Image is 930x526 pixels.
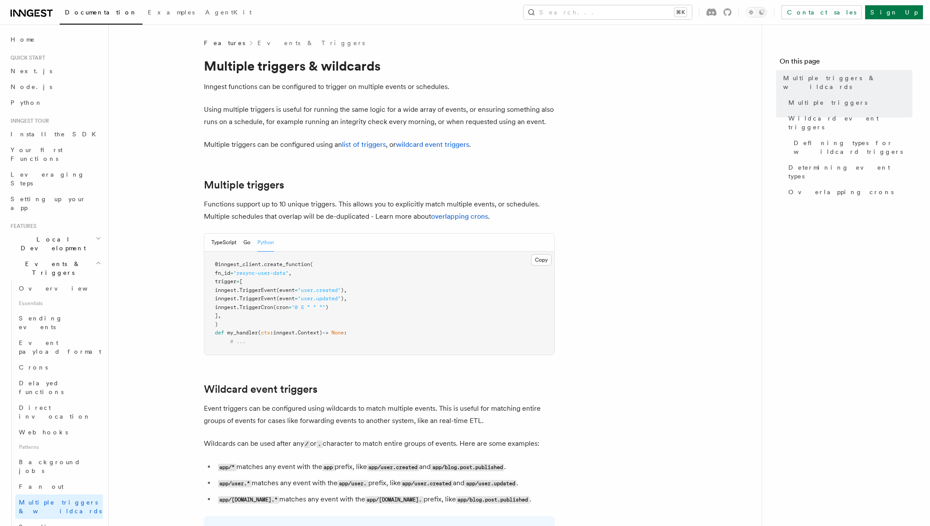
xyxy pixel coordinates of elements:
[780,56,912,70] h4: On this page
[7,142,103,167] a: Your first Functions
[258,330,261,336] span: (
[788,163,912,181] span: Determining event types
[11,68,52,75] span: Next.js
[19,483,64,490] span: Fan out
[11,99,43,106] span: Python
[239,278,242,284] span: [
[431,212,488,220] a: overlapping crons
[7,32,103,47] a: Home
[261,330,270,336] span: ctx
[215,313,221,319] span: ],
[524,5,692,19] button: Search...⌘K
[785,184,912,200] a: Overlapping crons
[322,464,335,471] code: app
[15,400,103,424] a: Direct invocation
[7,79,103,95] a: Node.js
[215,477,555,490] li: matches any event with the prefix, like and .
[15,424,103,440] a: Webhooks
[204,402,555,427] p: Event triggers can be configured using wildcards to match multiple events. This is useful for mat...
[11,83,52,90] span: Node.js
[19,429,68,436] span: Webhooks
[19,339,101,355] span: Event payload format
[794,139,912,156] span: Defining types for wildcard triggers
[342,140,386,149] a: list of triggers
[15,375,103,400] a: Delayed functions
[780,70,912,95] a: Multiple triggers & wildcards
[15,281,103,296] a: Overview
[239,287,276,293] span: TriggerEvent
[7,191,103,216] a: Setting up your app
[788,98,867,107] span: Multiple triggers
[15,296,103,310] span: Essentials
[7,54,45,61] span: Quick start
[276,295,295,302] span: (event
[215,321,218,327] span: )
[7,235,96,252] span: Local Development
[15,335,103,359] a: Event payload format
[322,330,328,336] span: ->
[15,310,103,335] a: Sending events
[11,146,63,162] span: Your first Functions
[785,110,912,135] a: Wildcard event triggers
[239,295,276,302] span: TriggerEvent
[338,480,368,487] code: app/user.
[11,35,35,44] span: Home
[401,480,453,487] code: app/user.created
[790,135,912,160] a: Defining types for wildcard triggers
[7,95,103,110] a: Python
[215,261,261,267] span: @inngest_client
[215,304,239,310] span: inngest.
[143,3,200,24] a: Examples
[785,160,912,184] a: Determining event types
[788,188,894,196] span: Overlapping crons
[298,330,322,336] span: Context)
[200,3,257,24] a: AgentKit
[218,480,252,487] code: app/user.*
[15,440,103,454] span: Patterns
[205,9,252,16] span: AgentKit
[19,499,102,515] span: Multiple triggers & wildcards
[243,234,250,252] button: Go
[7,259,96,277] span: Events & Triggers
[215,330,224,336] span: def
[273,330,295,336] span: inngest
[456,496,530,504] code: app/blog.post.published
[331,330,344,336] span: None
[264,261,310,267] span: create_function
[204,81,555,93] p: Inngest functions can be configured to trigger on multiple events or schedules.
[431,464,504,471] code: app/blog.post.published
[15,454,103,479] a: Background jobs
[270,330,273,336] span: :
[11,171,85,187] span: Leveraging Steps
[239,304,273,310] span: TriggerCron
[365,496,424,504] code: app/[DOMAIN_NAME].
[464,480,517,487] code: app/user.updated
[218,496,279,504] code: app/[DOMAIN_NAME].*
[257,234,274,252] button: Python
[396,140,469,149] a: wildcard event triggers
[215,295,239,302] span: inngest.
[19,380,64,395] span: Delayed functions
[781,5,862,19] a: Contact sales
[276,287,295,293] span: (event
[674,8,687,17] kbd: ⌘K
[19,404,91,420] span: Direct invocation
[19,364,48,371] span: Crons
[60,3,143,25] a: Documentation
[325,304,328,310] span: )
[230,338,246,345] span: # ...
[257,39,365,47] a: Events & Triggers
[204,139,555,151] p: Multiple triggers can be configured using an , or .
[15,494,103,519] a: Multiple triggers & wildcards
[7,126,103,142] a: Install the SDK
[261,261,264,267] span: .
[7,223,36,230] span: Features
[788,114,912,131] span: Wildcard event triggers
[273,304,289,310] span: (cron
[785,95,912,110] a: Multiple triggers
[204,103,555,128] p: Using multiple triggers is useful for running the same logic for a wide array of events, or ensur...
[298,287,341,293] span: "user.created"
[204,437,555,450] p: Wildcards can be used after any or character to match entire groups of events. Here are some exam...
[19,315,63,331] span: Sending events
[7,167,103,191] a: Leveraging Steps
